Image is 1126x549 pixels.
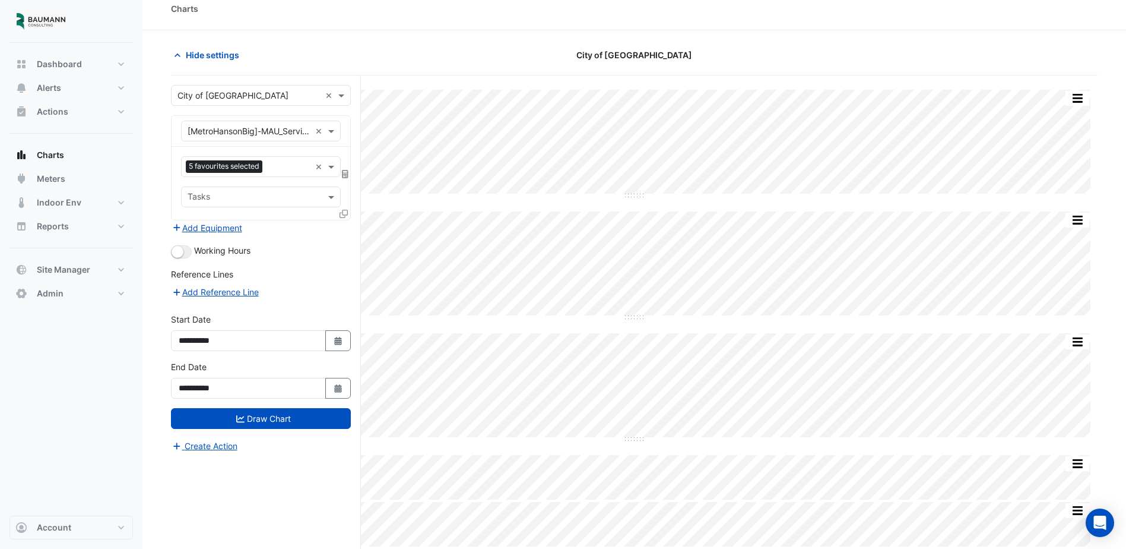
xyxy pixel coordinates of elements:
button: Draw Chart [171,408,351,429]
button: More Options [1065,91,1089,106]
span: Clear [325,89,335,102]
app-icon: Admin [15,288,27,299]
button: More Options [1065,213,1089,228]
span: Actions [37,106,68,118]
span: 5 favourites selected [186,160,262,172]
app-icon: Alerts [15,82,27,94]
span: Site Manager [37,264,90,276]
button: Site Manager [9,258,133,282]
span: Reports [37,220,69,232]
div: Tasks [186,190,210,206]
button: More Options [1065,503,1089,518]
app-icon: Charts [15,149,27,161]
span: Choose Function [340,169,351,179]
button: Charts [9,143,133,167]
label: Start Date [171,313,211,326]
label: End Date [171,361,207,373]
button: More Options [1065,335,1089,349]
span: Indoor Env [37,197,81,209]
button: Hide settings [171,45,247,65]
app-icon: Indoor Env [15,197,27,209]
button: Create Action [171,439,238,453]
app-icon: Reports [15,220,27,232]
img: Company Logo [14,10,68,33]
button: Add Equipment [171,221,243,235]
span: City of [GEOGRAPHIC_DATA] [576,49,692,61]
button: More Options [1065,456,1089,471]
span: Clear [315,125,325,137]
fa-icon: Select Date [333,383,344,393]
app-icon: Dashboard [15,58,27,70]
button: Reports [9,214,133,238]
button: Admin [9,282,133,305]
span: Admin [37,288,64,299]
span: Alerts [37,82,61,94]
app-icon: Actions [15,106,27,118]
span: Charts [37,149,64,161]
span: Hide settings [186,49,239,61]
button: Meters [9,167,133,191]
app-icon: Meters [15,173,27,185]
div: Open Intercom Messenger [1086,509,1114,537]
label: Reference Lines [171,268,233,280]
button: Alerts [9,76,133,100]
button: Add Reference Line [171,285,259,299]
app-icon: Site Manager [15,264,27,276]
button: Account [9,516,133,539]
fa-icon: Select Date [333,336,344,346]
span: Meters [37,173,65,185]
span: Clone Favourites and Tasks from this Equipment to other Equipment [340,209,348,219]
button: Dashboard [9,52,133,76]
button: Indoor Env [9,191,133,214]
span: Dashboard [37,58,82,70]
span: Clear [315,160,325,173]
span: Account [37,522,71,534]
span: Working Hours [194,245,250,255]
div: Charts [171,2,198,15]
button: Actions [9,100,133,124]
